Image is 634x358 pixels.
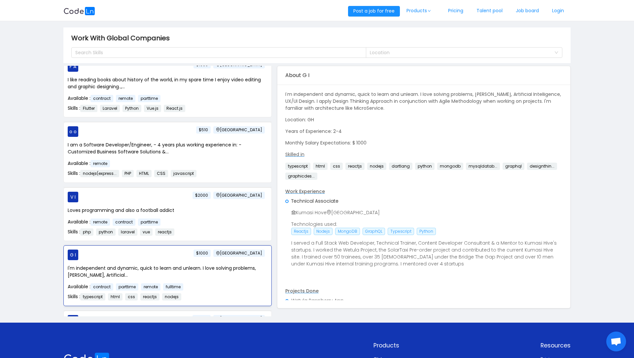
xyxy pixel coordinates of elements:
div: Search Skills [75,49,356,56]
span: mongodb [437,163,463,170]
span: parttime [138,219,160,226]
span: parttime [116,283,138,291]
span: HTML [136,170,152,177]
span: PHP [122,170,134,177]
span: G I [70,250,76,260]
span: Available : [68,283,186,290]
span: vue [140,228,153,236]
span: parttime [138,95,160,102]
span: Python [123,105,141,112]
span: typescript [80,293,105,300]
span: python [415,163,435,170]
span: [GEOGRAPHIC_DATA] [213,250,265,257]
span: Skills : [68,228,177,235]
span: designthin... [527,163,557,170]
span: $2500 [193,315,211,322]
i: icon: bank [291,210,296,215]
a: Open chat [606,332,626,351]
span: reactjs [155,228,174,236]
span: [GEOGRAPHIC_DATA] [213,192,265,199]
p: I'm independent and dynamic, quick to learn and unlearn. I love solving problems, [PERSON_NAME], ... [285,91,562,112]
span: $1000 [194,250,211,257]
span: fulltime [163,283,183,291]
a: Post a job for free [348,8,400,14]
span: remote [90,219,110,226]
p: Work Experience [285,188,562,195]
i: icon: environment [216,128,220,132]
p: Projects Done [285,288,562,295]
span: dartlang [389,163,412,170]
span: Vue.js [144,105,161,112]
div: Location [370,49,551,56]
span: html [108,293,123,300]
p: I like reading books about history of the world, in my spare time I enjoy video editing and graph... [68,76,267,90]
span: html [313,163,328,170]
i: icon: environment [216,251,220,255]
p: Years of Experience: 2-4 [285,128,562,135]
span: javascript [171,170,196,177]
span: contract [113,219,135,226]
p: Loves programming and also a football addict [68,207,267,214]
span: Work With Global Companies [71,33,174,43]
span: graphql [503,163,524,170]
p: Monthly Salary Expectations: $ 1000 [285,139,562,146]
span: V I [70,192,76,202]
span: $2000 [193,192,211,199]
span: remote [141,283,160,291]
i: icon: down [427,9,431,13]
span: Nodejs [314,228,333,235]
p: Products [373,341,421,350]
img: logobg.f302741d.svg [63,7,95,15]
p: I'm independent and dynamic, quick to learn and unlearn. I love solving problems, [PERSON_NAME], ... [68,265,267,279]
button: Post a job for free [348,6,400,17]
span: Laravel [100,105,120,112]
span: reactjs [140,293,159,300]
p: I am a Software Developer/Engineer, - 4 years plus working experience in: - Customized Business S... [68,141,267,155]
span: MongoDB [335,228,360,235]
i: icon: down [554,51,558,55]
span: Available : [68,160,113,167]
span: Kumasi Hove [GEOGRAPHIC_DATA] [291,209,380,216]
span: Typescript [388,228,414,235]
span: remote [90,160,110,167]
span: laravel [118,228,137,236]
i: icon: environment [327,210,331,215]
span: Reactjs [291,228,311,235]
span: o o [69,126,77,137]
span: remote [116,95,135,102]
span: reactjs [345,163,365,170]
span: python [96,228,116,236]
div: About G I [285,66,562,85]
span: php [80,228,93,236]
span: css [125,293,138,300]
p: Technical Associate [291,198,562,205]
span: contract [90,283,113,291]
p: Location: GH [285,116,562,123]
span: typescript [285,163,310,170]
span: $510 [196,126,211,134]
span: nodejs(express... [80,170,119,177]
span: contract [90,95,113,102]
p: I served a Full Stack Web Developer, Technical Trainer, Content Developer Consultant & a Mentor t... [291,240,562,267]
p: Wetula Raspberry App [291,297,562,304]
span: CSS [154,170,168,177]
span: Python [417,228,436,235]
i: icon: environment [216,193,220,197]
span: Skills : [68,170,199,177]
p: Skilled in [285,151,562,158]
span: nodejs [367,163,386,170]
span: Available : [68,95,163,101]
span: S A [70,315,77,326]
span: css [330,163,343,170]
span: Available : [68,219,163,225]
span: F A [70,61,76,72]
span: [GEOGRAPHIC_DATA] [213,315,265,322]
span: Skills : [68,293,184,300]
p: Technologies used: [291,221,562,235]
span: mysqldatab... [466,163,500,170]
span: GraphQL [363,228,385,235]
span: Skills : [68,105,188,111]
span: [GEOGRAPHIC_DATA] [213,126,265,134]
span: graphicdes... [285,173,317,180]
p: Resources [541,341,571,350]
